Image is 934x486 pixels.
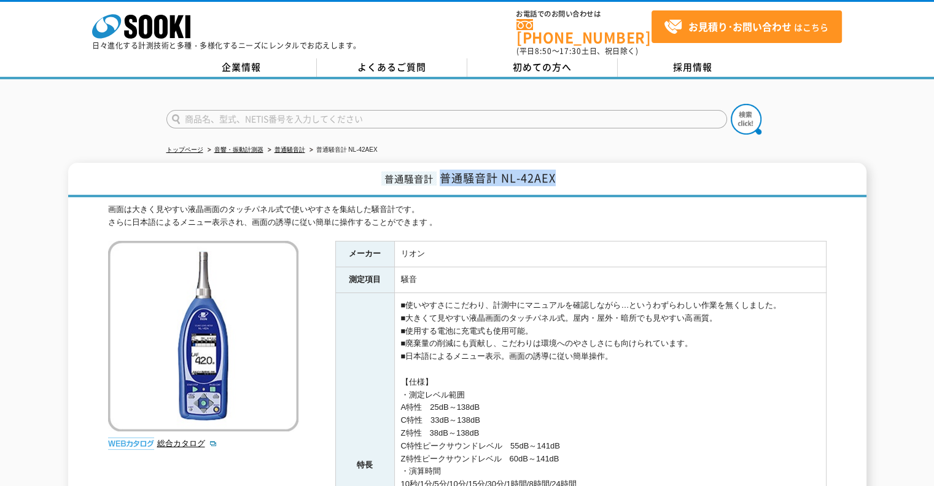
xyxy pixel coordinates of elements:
[166,58,317,77] a: 企業情報
[108,437,154,450] img: webカタログ
[618,58,768,77] a: 採用情報
[516,45,638,57] span: (平日 ～ 土日、祝日除く)
[108,241,298,431] img: 普通騒音計 NL-42AEX
[516,10,652,18] span: お電話でのお問い合わせは
[535,45,552,57] span: 8:50
[214,146,263,153] a: 音響・振動計測器
[166,110,727,128] input: 商品名、型式、NETIS番号を入力してください
[307,144,378,157] li: 普通騒音計 NL-42AEX
[274,146,305,153] a: 普通騒音計
[513,60,572,74] span: 初めての方へ
[108,203,827,229] div: 画面は大きく見やすい液晶画面のタッチパネル式で使いやすさを集結した騒音計です。 さらに日本語によるメニュー表示され、画面の誘導に従い簡単に操作することができます 。
[157,439,217,448] a: 総合カタログ
[394,267,826,293] td: 騒音
[166,146,203,153] a: トップページ
[381,171,437,186] span: 普通騒音計
[516,19,652,44] a: [PHONE_NUMBER]
[731,104,761,135] img: btn_search.png
[467,58,618,77] a: 初めての方へ
[688,19,792,34] strong: お見積り･お問い合わせ
[335,267,394,293] th: 測定項目
[559,45,582,57] span: 17:30
[335,241,394,267] th: メーカー
[317,58,467,77] a: よくあるご質問
[92,42,361,49] p: 日々進化する計測技術と多種・多様化するニーズにレンタルでお応えします。
[664,18,828,36] span: はこちら
[440,170,556,186] span: 普通騒音計 NL-42AEX
[652,10,842,43] a: お見積り･お問い合わせはこちら
[394,241,826,267] td: リオン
